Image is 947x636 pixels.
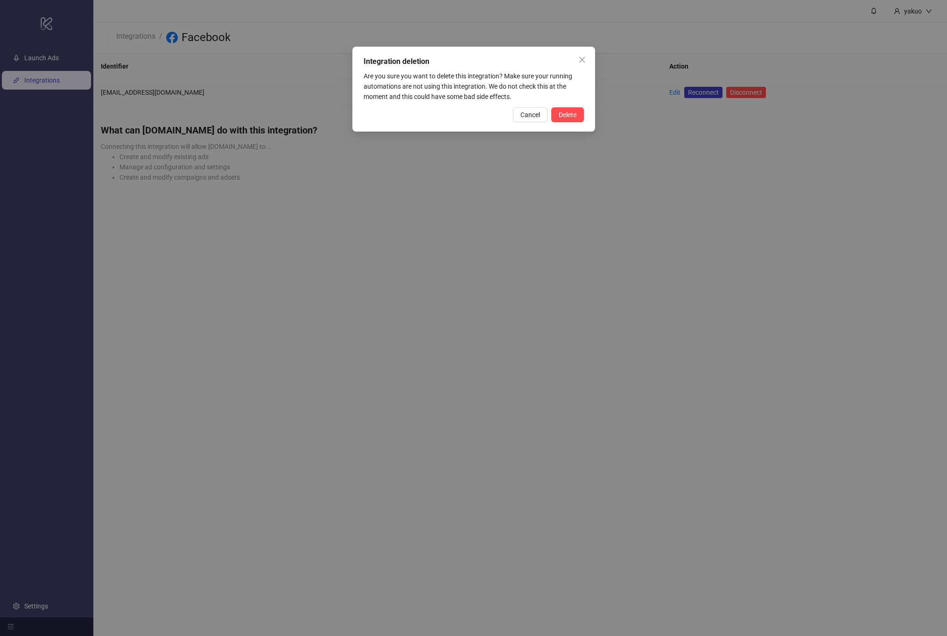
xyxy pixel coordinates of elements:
div: Are you sure you want to delete this integration? Make sure your running automations are not usin... [364,71,584,102]
div: Integration deletion [364,56,584,67]
button: Close [575,52,589,67]
span: close [578,56,586,63]
button: Cancel [513,107,547,122]
span: Delete [559,111,576,119]
span: Cancel [520,111,540,119]
button: Delete [551,107,584,122]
